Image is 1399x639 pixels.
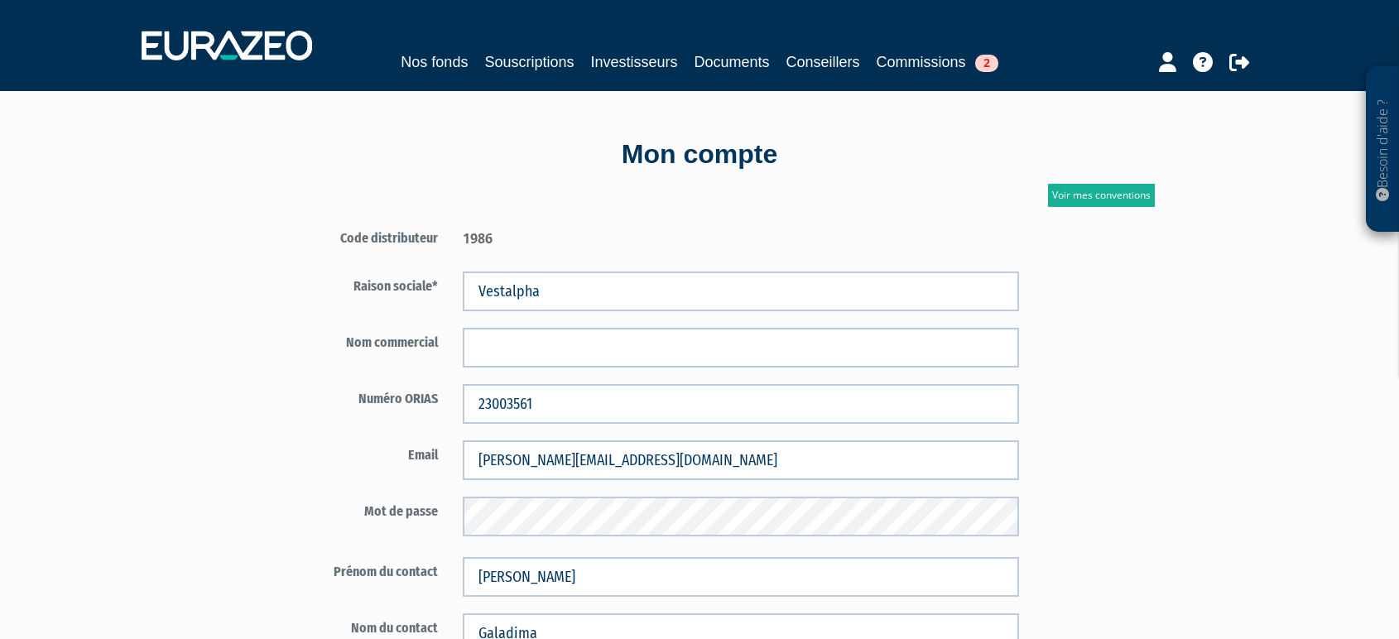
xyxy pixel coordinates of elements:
[975,55,998,72] span: 2
[142,31,312,60] img: 1732889491-logotype_eurazeo_blanc_rvb.png
[257,271,450,296] label: Raison sociale*
[257,440,450,465] label: Email
[1048,184,1155,207] a: Voir mes conventions
[786,50,860,74] a: Conseillers
[877,50,998,74] a: Commissions2
[257,328,450,353] label: Nom commercial
[695,50,770,74] a: Documents
[401,50,468,74] a: Nos fonds
[450,223,1031,248] div: 1986
[257,497,450,521] label: Mot de passe
[590,50,677,74] a: Investisseurs
[1373,75,1392,224] p: Besoin d'aide ?
[257,613,450,638] label: Nom du contact
[257,557,450,582] label: Prénom du contact
[257,223,450,248] label: Code distributeur
[484,50,574,74] a: Souscriptions
[257,384,450,409] label: Numéro ORIAS
[228,136,1171,174] div: Mon compte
